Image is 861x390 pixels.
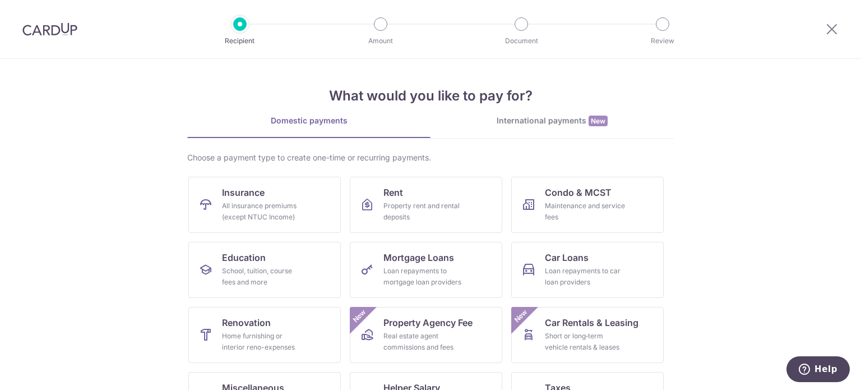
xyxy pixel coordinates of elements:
[187,115,430,126] div: Domestic payments
[188,242,341,298] a: EducationSchool, tuition, course fees and more
[621,35,704,47] p: Review
[350,307,369,325] span: New
[545,265,626,288] div: Loan repayments to car loan providers
[383,186,403,199] span: Rent
[480,35,563,47] p: Document
[511,307,664,363] a: Car Rentals & LeasingShort or long‑term vehicle rentals & leasesNew
[383,251,454,264] span: Mortgage Loans
[198,35,281,47] p: Recipient
[187,86,674,106] h4: What would you like to pay for?
[430,115,674,127] div: International payments
[512,307,530,325] span: New
[383,316,473,329] span: Property Agency Fee
[339,35,422,47] p: Amount
[511,177,664,233] a: Condo & MCSTMaintenance and service fees
[383,200,464,223] div: Property rent and rental deposits
[222,186,265,199] span: Insurance
[545,186,612,199] span: Condo & MCST
[545,316,638,329] span: Car Rentals & Leasing
[222,251,266,264] span: Education
[222,316,271,329] span: Renovation
[383,265,464,288] div: Loan repayments to mortgage loan providers
[383,331,464,353] div: Real estate agent commissions and fees
[589,116,608,126] span: New
[222,265,303,288] div: School, tuition, course fees and more
[786,356,850,384] iframe: Opens a widget where you can find more information
[222,200,303,223] div: All insurance premiums (except NTUC Income)
[511,242,664,298] a: Car LoansLoan repayments to car loan providers
[545,251,589,264] span: Car Loans
[545,200,626,223] div: Maintenance and service fees
[188,177,341,233] a: InsuranceAll insurance premiums (except NTUC Income)
[545,331,626,353] div: Short or long‑term vehicle rentals & leases
[350,177,502,233] a: RentProperty rent and rental deposits
[350,242,502,298] a: Mortgage LoansLoan repayments to mortgage loan providers
[22,22,77,36] img: CardUp
[222,331,303,353] div: Home furnishing or interior reno-expenses
[187,152,674,163] div: Choose a payment type to create one-time or recurring payments.
[350,307,502,363] a: Property Agency FeeReal estate agent commissions and feesNew
[188,307,341,363] a: RenovationHome furnishing or interior reno-expenses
